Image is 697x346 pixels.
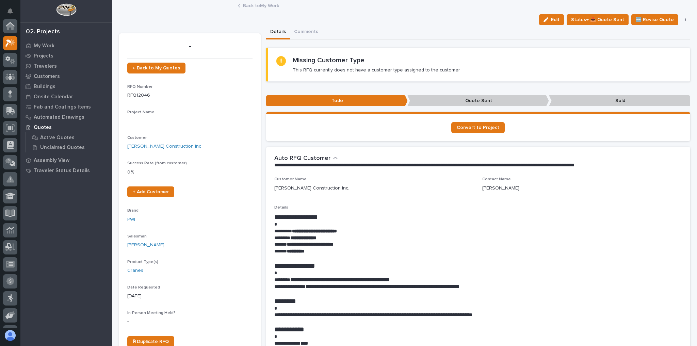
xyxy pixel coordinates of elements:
span: ⎘ Duplicate RFQ [133,339,169,344]
span: Success Rate (from customer) [127,161,187,165]
span: RFQ Number [127,85,152,89]
a: Onsite Calendar [20,92,112,102]
p: My Work [34,43,54,49]
a: Projects [20,51,112,61]
span: Contact Name [482,177,511,181]
button: Details [266,25,290,39]
p: Sold [549,95,691,106]
a: Unclaimed Quotes [26,143,112,152]
a: Assembly View [20,155,112,165]
p: Unclaimed Quotes [40,145,85,151]
div: Notifications [9,8,17,19]
p: Buildings [34,84,55,90]
span: Date Requested [127,285,160,290]
a: Travelers [20,61,112,71]
div: 02. Projects [26,28,60,36]
a: Convert to Project [451,122,505,133]
span: 🆕 Revise Quote [636,16,674,24]
button: Edit [539,14,564,25]
button: users-avatar [3,328,17,343]
a: My Work [20,40,112,51]
a: Back toMy Work [243,1,279,9]
a: Quotes [20,122,112,132]
span: Brand [127,209,139,213]
h2: Missing Customer Type [293,56,364,64]
span: Project Name [127,110,155,114]
p: [PERSON_NAME] [482,185,519,192]
a: ← Back to My Quotes [127,63,185,73]
p: This RFQ currently does not have a customer type assigned to the customer [293,67,460,73]
span: Convert to Project [457,125,499,130]
a: Customers [20,71,112,81]
span: Salesman [127,234,147,238]
a: [PERSON_NAME] Construction Inc [127,143,201,150]
p: Onsite Calendar [34,94,73,100]
span: Product Type(s) [127,260,158,264]
a: Buildings [20,81,112,92]
p: [PERSON_NAME] Construction Inc. [274,185,349,192]
a: + Add Customer [127,186,174,197]
a: Automated Drawings [20,112,112,122]
p: Traveler Status Details [34,168,90,174]
p: - [127,318,253,325]
p: - [127,42,253,51]
span: Details [274,205,288,210]
p: [DATE] [127,293,253,300]
p: Fab and Coatings Items [34,104,91,110]
span: Edit [551,17,560,23]
p: RFQ12046 [127,92,253,99]
button: Auto RFQ Customer [274,155,338,162]
p: Quotes [34,125,52,131]
a: PWI [127,216,135,223]
p: Active Quotes [40,135,75,141]
h2: Auto RFQ Customer [274,155,330,162]
a: [PERSON_NAME] [127,242,164,249]
a: Active Quotes [26,133,112,142]
span: Customer Name [274,177,307,181]
p: Todo [266,95,408,106]
a: Traveler Status Details [20,165,112,176]
p: Automated Drawings [34,114,84,120]
p: Projects [34,53,53,59]
p: Customers [34,73,60,80]
a: Fab and Coatings Items [20,102,112,112]
button: Status→ 📤 Quote Sent [567,14,629,25]
span: + Add Customer [133,190,169,194]
button: Notifications [3,4,17,18]
p: 0 % [127,169,253,176]
span: Customer [127,136,147,140]
img: Workspace Logo [56,3,76,16]
button: 🆕 Revise Quote [631,14,678,25]
a: Cranes [127,267,143,274]
p: Quote Sent [407,95,549,106]
p: Travelers [34,63,57,69]
p: - [127,117,253,125]
p: Assembly View [34,158,69,164]
span: ← Back to My Quotes [133,66,180,70]
button: Comments [290,25,322,39]
span: In-Person Meeting Held? [127,311,176,315]
span: Status→ 📤 Quote Sent [571,16,624,24]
